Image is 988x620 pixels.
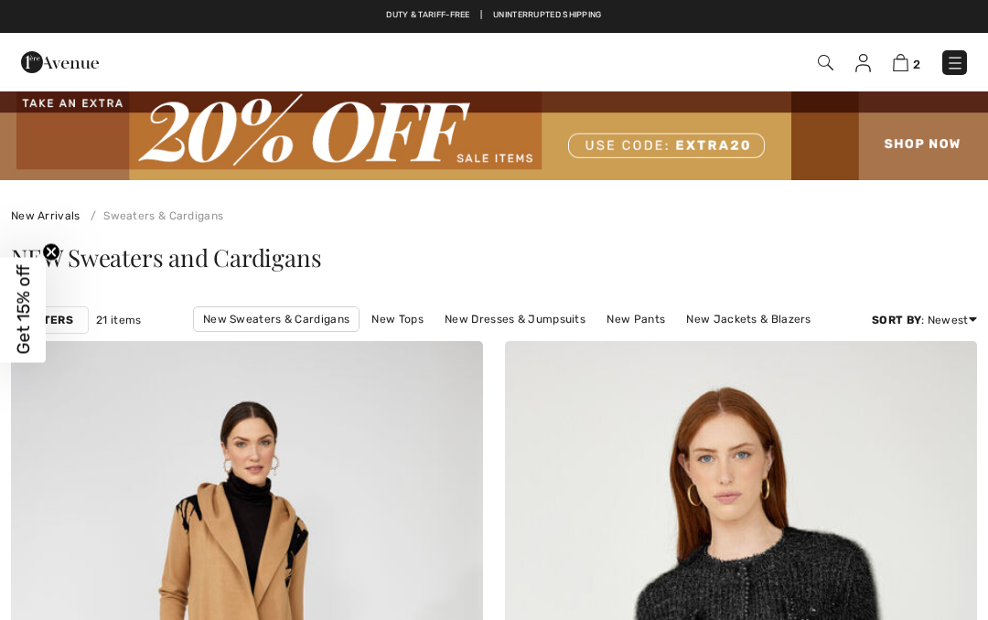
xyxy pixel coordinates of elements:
a: New Arrivals [11,209,81,222]
img: Shopping Bag [893,54,908,71]
a: New Dresses & Jumpsuits [435,307,595,331]
span: Get 15% off [13,265,34,355]
img: 1ère Avenue [21,44,99,80]
a: New Pants [597,307,674,331]
strong: Filters [27,312,73,328]
a: New Sweaters & Cardigans [193,306,360,332]
div: : Newest [872,312,977,328]
img: Menu [946,54,964,72]
a: New Skirts [415,332,491,356]
span: NEW Sweaters and Cardigans [11,241,321,273]
a: New Outerwear [495,332,598,356]
a: Sweaters & Cardigans [83,209,223,222]
img: Search [818,55,833,70]
a: New Tops [362,307,432,331]
span: 2 [913,58,920,71]
button: Close teaser [42,243,60,262]
strong: Sort By [872,314,921,326]
a: 1ère Avenue [21,52,99,69]
img: My Info [855,54,871,72]
a: 2 [893,51,920,73]
span: 21 items [96,312,141,328]
a: New Jackets & Blazers [677,307,820,331]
